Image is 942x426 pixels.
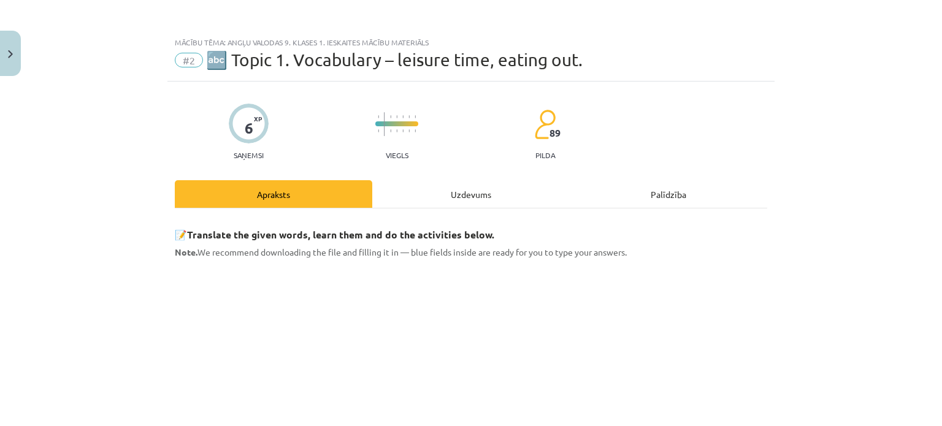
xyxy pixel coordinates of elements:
span: 🔤 Topic 1. Vocabulary – leisure time, eating out. [206,50,583,70]
h3: 📝 [175,219,767,242]
img: icon-short-line-57e1e144782c952c97e751825c79c345078a6d821885a25fce030b3d8c18986b.svg [396,115,397,118]
div: Palīdzība [570,180,767,208]
img: icon-short-line-57e1e144782c952c97e751825c79c345078a6d821885a25fce030b3d8c18986b.svg [415,129,416,132]
img: icon-short-line-57e1e144782c952c97e751825c79c345078a6d821885a25fce030b3d8c18986b.svg [415,115,416,118]
b: Translate the given words, learn them and do the activities below. [187,228,494,241]
div: 6 [245,120,253,137]
img: icon-short-line-57e1e144782c952c97e751825c79c345078a6d821885a25fce030b3d8c18986b.svg [390,115,391,118]
p: pilda [535,151,555,159]
img: icon-short-line-57e1e144782c952c97e751825c79c345078a6d821885a25fce030b3d8c18986b.svg [390,129,391,132]
img: icon-close-lesson-0947bae3869378f0d4975bcd49f059093ad1ed9edebbc8119c70593378902aed.svg [8,50,13,58]
img: icon-long-line-d9ea69661e0d244f92f715978eff75569469978d946b2353a9bb055b3ed8787d.svg [384,112,385,136]
div: Uzdevums [372,180,570,208]
span: XP [254,115,262,122]
img: icon-short-line-57e1e144782c952c97e751825c79c345078a6d821885a25fce030b3d8c18986b.svg [402,129,404,132]
img: icon-short-line-57e1e144782c952c97e751825c79c345078a6d821885a25fce030b3d8c18986b.svg [402,115,404,118]
strong: Note. [175,246,197,257]
p: Saņemsi [229,151,269,159]
p: Viegls [386,151,408,159]
img: students-c634bb4e5e11cddfef0936a35e636f08e4e9abd3cc4e673bd6f9a4125e45ecb1.svg [534,109,556,140]
img: icon-short-line-57e1e144782c952c97e751825c79c345078a6d821885a25fce030b3d8c18986b.svg [378,129,379,132]
img: icon-short-line-57e1e144782c952c97e751825c79c345078a6d821885a25fce030b3d8c18986b.svg [408,115,410,118]
img: icon-short-line-57e1e144782c952c97e751825c79c345078a6d821885a25fce030b3d8c18986b.svg [378,115,379,118]
span: We recommend downloading the file and filling it in — blue fields inside are ready for you to typ... [175,246,627,257]
span: #2 [175,53,203,67]
img: icon-short-line-57e1e144782c952c97e751825c79c345078a6d821885a25fce030b3d8c18986b.svg [408,129,410,132]
div: Mācību tēma: Angļu valodas 9. klases 1. ieskaites mācību materiāls [175,38,767,47]
img: icon-short-line-57e1e144782c952c97e751825c79c345078a6d821885a25fce030b3d8c18986b.svg [396,129,397,132]
span: 89 [549,127,561,139]
div: Apraksts [175,180,372,208]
